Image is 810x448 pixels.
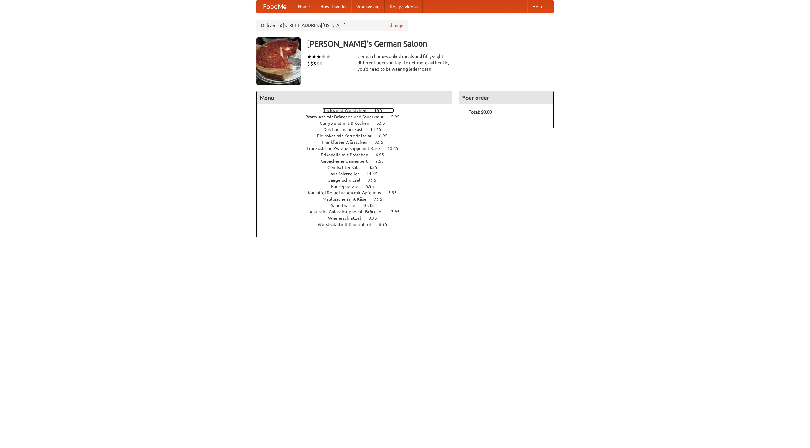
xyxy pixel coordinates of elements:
[358,53,452,72] div: German home-cooked meals and fifty-eight different beers on tap. To get more authentic, you'd nee...
[366,171,384,176] span: 11.45
[321,53,326,60] li: ★
[374,197,389,202] span: 7.95
[370,127,388,132] span: 11.45
[363,203,380,208] span: 10.45
[387,146,405,151] span: 10.45
[307,146,386,151] span: Französische Zwiebelsuppe mit Käse
[385,0,423,13] a: Recipe videos
[379,133,394,138] span: 6.95
[320,60,323,67] li: $
[469,110,492,115] b: Total: $0.00
[388,190,403,195] span: 5.95
[379,222,394,227] span: 6.95
[322,197,394,202] a: Maultaschen mit Käse 7.95
[368,216,383,221] span: 8.95
[257,0,293,13] a: FoodMe
[308,190,408,195] a: Kartoffel Reibekuchen mit Apfelmus 5.95
[321,152,375,157] span: Frikadelle mit Brötchen
[307,60,310,67] li: $
[375,140,389,145] span: 9.95
[323,127,393,132] a: Das Hausmannskost 11.45
[391,209,406,214] span: 3.95
[320,121,376,126] span: Currywurst mit Brötchen
[326,53,331,60] li: ★
[322,140,374,145] span: Frankfurter Würstchen
[322,108,373,113] span: Bockwurst Würstchen
[310,60,313,67] li: $
[369,165,383,170] span: 4.55
[327,165,389,170] a: Gemischter Salat 4.55
[317,133,399,138] a: Fleishkas mit Kartoffelsalat 6.95
[375,159,390,164] span: 7.55
[459,91,553,104] h4: Your order
[305,209,390,214] span: Ungarische Gulaschsuppe mit Brötchen
[305,114,411,119] a: Bratwurst mit Brötchen und Sauerkraut 5.95
[305,209,411,214] a: Ungarische Gulaschsuppe mit Brötchen 3.95
[377,121,391,126] span: 5.95
[527,0,547,13] a: Help
[328,216,389,221] a: Wienerschnitzel 8.95
[321,159,396,164] a: Gebackener Camenbert 7.55
[322,140,395,145] a: Frankfurter Würstchen 9.95
[331,184,364,189] span: Kaesepaetzle
[315,0,351,13] a: How it works
[322,108,394,113] a: Bockwurst Würstchen 4.95
[327,165,368,170] span: Gemischter Salat
[328,216,367,221] span: Wienerschnitzel
[318,222,399,227] a: Wurstsalad mit Bauernbrot 6.95
[322,197,373,202] span: Maultaschen mit Käse
[307,146,410,151] a: Französische Zwiebelsuppe mit Käse 10.45
[328,178,367,183] span: Jaegerschnitzel
[316,60,320,67] li: $
[331,184,386,189] a: Kaesepaetzle 6.95
[321,159,374,164] span: Gebackener Camenbert
[327,171,365,176] span: Haus Salatteller
[320,121,397,126] a: Currywurst mit Brötchen 5.95
[256,20,408,31] div: Deliver to: [STREET_ADDRESS][US_STATE]
[293,0,315,13] a: Home
[308,190,387,195] span: Kartoffel Reibekuchen mit Apfelmus
[312,53,316,60] li: ★
[318,222,378,227] span: Wurstsalad mit Bauernbrot
[374,108,389,113] span: 4.95
[331,203,385,208] a: Sauerbraten 10.45
[307,37,554,50] h3: [PERSON_NAME]'s German Saloon
[388,22,403,28] a: Change
[328,178,388,183] a: Jaegerschnitzel 9.95
[331,203,362,208] span: Sauerbraten
[321,152,396,157] a: Frikadelle mit Brötchen 6.95
[316,53,321,60] li: ★
[376,152,390,157] span: 6.95
[317,133,378,138] span: Fleishkas mit Kartoffelsalat
[351,0,385,13] a: Who we are
[391,114,406,119] span: 5.95
[323,127,369,132] span: Das Hausmannskost
[313,60,316,67] li: $
[307,53,312,60] li: ★
[257,91,452,104] h4: Menu
[368,178,383,183] span: 9.95
[327,171,389,176] a: Haus Salatteller 11.45
[256,37,301,85] img: angular.jpg
[305,114,390,119] span: Bratwurst mit Brötchen und Sauerkraut
[365,184,380,189] span: 6.95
